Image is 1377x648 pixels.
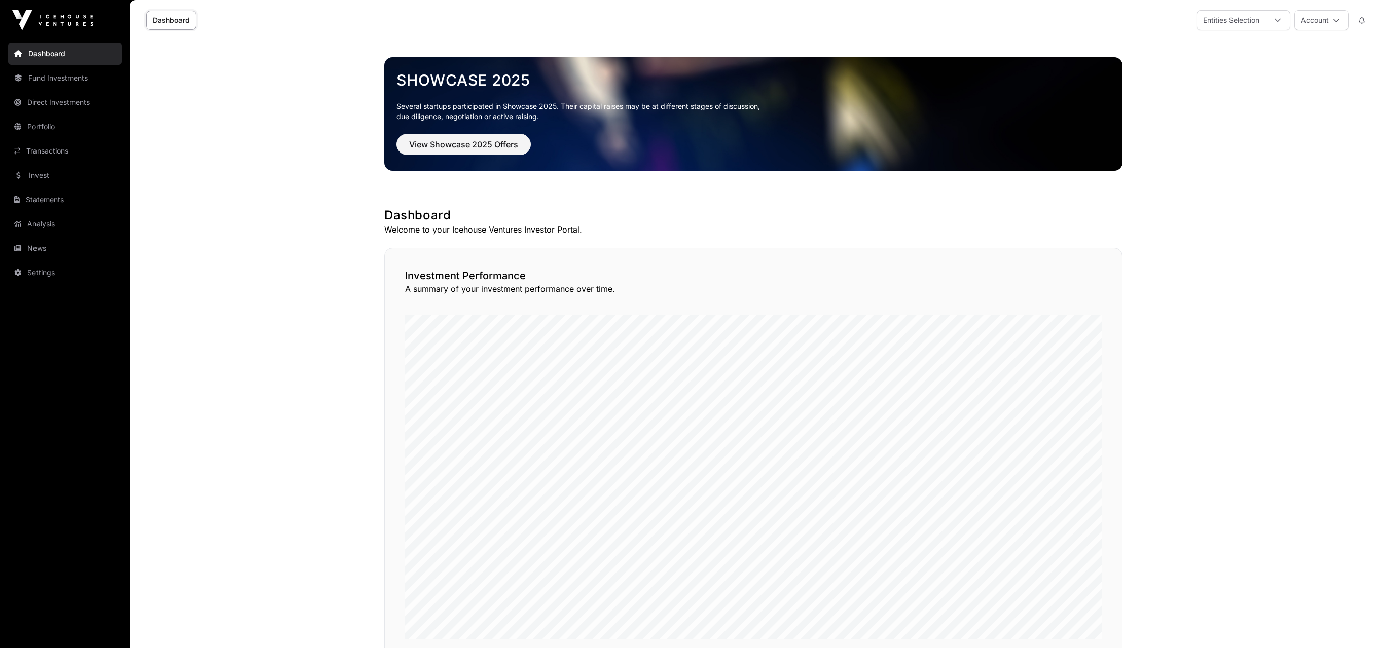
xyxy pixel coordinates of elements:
button: View Showcase 2025 Offers [396,134,531,155]
a: Direct Investments [8,91,122,113]
a: Analysis [8,213,122,235]
a: Settings [8,261,122,284]
a: Dashboard [146,11,196,30]
img: Icehouse Ventures Logo [12,10,93,30]
a: Showcase 2025 [396,71,1110,89]
a: Transactions [8,140,122,162]
a: Invest [8,164,122,186]
h2: Investment Performance [405,269,1102,283]
p: A summary of your investment performance over time. [405,283,1102,295]
span: View Showcase 2025 Offers [409,138,518,150]
div: Entities Selection [1197,11,1265,30]
iframe: Chat Widget [1326,599,1377,648]
p: Welcome to your Icehouse Ventures Investor Portal. [384,223,1122,236]
a: View Showcase 2025 Offers [396,144,531,154]
a: Statements [8,188,122,211]
button: Account [1294,10,1349,30]
h1: Dashboard [384,207,1122,223]
a: News [8,237,122,259]
a: Fund Investments [8,67,122,89]
p: Several startups participated in Showcase 2025. Their capital raises may be at different stages o... [396,101,1110,122]
a: Dashboard [8,43,122,65]
a: Portfolio [8,116,122,138]
img: Showcase 2025 [384,57,1122,171]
